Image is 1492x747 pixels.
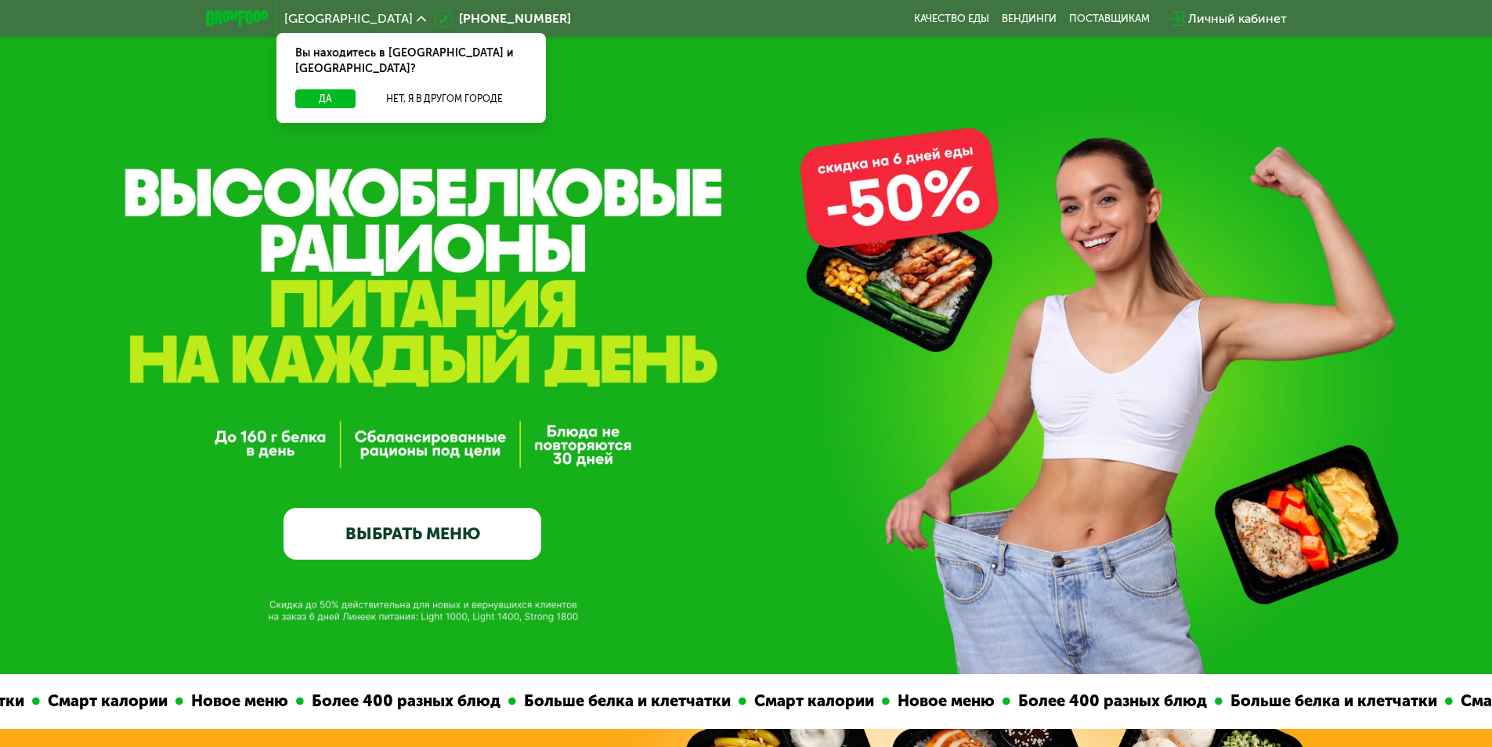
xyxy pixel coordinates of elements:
[182,689,294,713] div: Новое меню
[302,689,507,713] div: Более 400 разных блюд
[888,689,1001,713] div: Новое меню
[295,89,356,108] button: Да
[745,689,880,713] div: Смарт калории
[284,508,541,560] a: ВЫБРАТЬ МЕНЮ
[515,689,737,713] div: Больше белка и клетчатки
[38,689,174,713] div: Смарт калории
[1221,689,1443,713] div: Больше белка и клетчатки
[1188,9,1287,28] div: Личный кабинет
[1009,689,1213,713] div: Более 400 разных блюд
[914,13,989,25] a: Качество еды
[276,33,546,89] div: Вы находитесь в [GEOGRAPHIC_DATA] и [GEOGRAPHIC_DATA]?
[434,9,571,28] a: [PHONE_NUMBER]
[362,89,527,108] button: Нет, я в другом городе
[1002,13,1057,25] a: Вендинги
[284,13,413,25] span: [GEOGRAPHIC_DATA]
[1069,13,1150,25] div: поставщикам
